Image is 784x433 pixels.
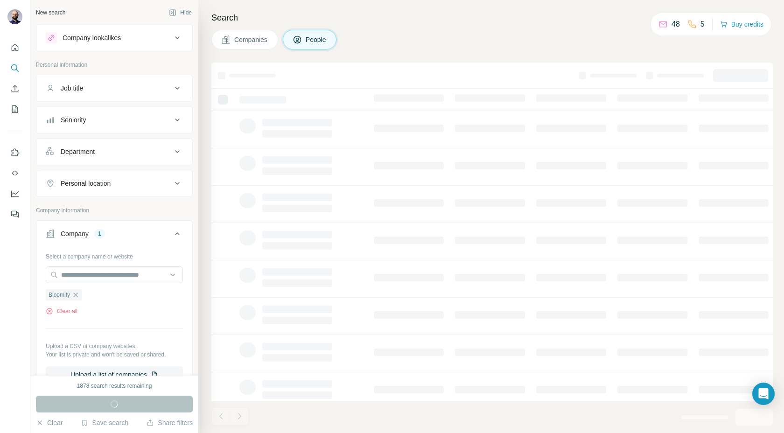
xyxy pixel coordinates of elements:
[94,230,105,238] div: 1
[7,165,22,182] button: Use Surfe API
[81,418,128,427] button: Save search
[234,35,268,44] span: Companies
[36,223,192,249] button: Company1
[63,33,121,42] div: Company lookalikes
[306,35,327,44] span: People
[36,172,192,195] button: Personal location
[7,144,22,161] button: Use Surfe on LinkedIn
[211,11,773,24] h4: Search
[36,77,192,99] button: Job title
[61,179,111,188] div: Personal location
[61,147,95,156] div: Department
[36,140,192,163] button: Department
[7,39,22,56] button: Quick start
[77,382,152,390] div: 1878 search results remaining
[720,18,763,31] button: Buy credits
[46,342,183,350] p: Upload a CSV of company websites.
[49,291,70,299] span: Bloomify
[7,60,22,77] button: Search
[162,6,198,20] button: Hide
[61,229,89,238] div: Company
[7,80,22,97] button: Enrich CSV
[7,101,22,118] button: My lists
[36,418,63,427] button: Clear
[147,418,193,427] button: Share filters
[46,307,77,315] button: Clear all
[36,109,192,131] button: Seniority
[46,366,183,383] button: Upload a list of companies
[752,383,775,405] div: Open Intercom Messenger
[61,84,83,93] div: Job title
[46,350,183,359] p: Your list is private and won't be saved or shared.
[36,8,65,17] div: New search
[36,27,192,49] button: Company lookalikes
[672,19,680,30] p: 48
[7,9,22,24] img: Avatar
[36,61,193,69] p: Personal information
[46,249,183,261] div: Select a company name or website
[7,206,22,223] button: Feedback
[7,185,22,202] button: Dashboard
[61,115,86,125] div: Seniority
[36,206,193,215] p: Company information
[700,19,705,30] p: 5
